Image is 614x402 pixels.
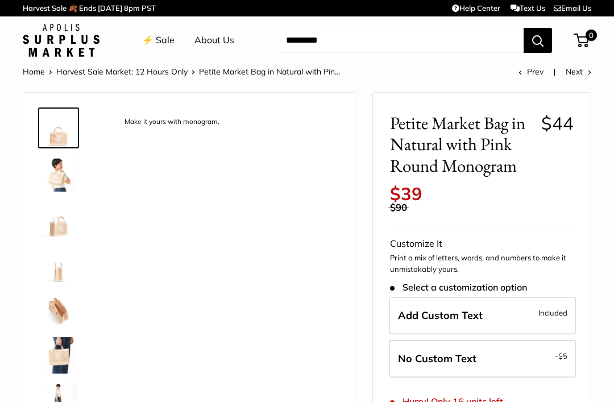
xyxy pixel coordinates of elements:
[23,24,99,57] img: Apolis: Surplus Market
[199,67,340,77] span: Petite Market Bag in Natural with Pin...
[390,113,533,176] span: Petite Market Bag in Natural with Pink Round Monogram
[38,244,79,285] a: description_12.5" wide, 9.5" high, 5.5" deep; handles: 3.5" drop
[586,30,597,41] span: 0
[38,198,79,239] a: Petite Market Bag in Natural with Pink Round Monogram
[23,67,45,77] a: Home
[524,28,552,53] button: Search
[390,282,527,293] span: Select a customization option
[194,32,234,49] a: About Us
[538,306,567,320] span: Included
[390,183,422,205] span: $39
[119,114,225,130] div: Make it yours with monogram.
[398,352,476,365] span: No Custom Text
[566,67,591,77] a: Next
[390,235,574,252] div: Customize It
[40,246,77,283] img: description_12.5" wide, 9.5" high, 5.5" deep; handles: 3.5" drop
[554,3,591,13] a: Email Us
[40,292,77,328] img: description_Inner pocket good for daily drivers. Plus, water resistant inner lining good for anyt...
[390,201,407,213] span: $90
[518,67,544,77] a: Prev
[541,112,574,134] span: $44
[575,34,589,47] a: 0
[38,153,79,194] a: Petite Market Bag in Natural with Pink Round Monogram
[389,297,576,334] label: Add Custom Text
[277,28,524,53] input: Search...
[40,201,77,237] img: Petite Market Bag in Natural with Pink Round Monogram
[38,107,79,148] a: description_Make it yours with monogram.
[389,340,576,378] label: Leave Blank
[40,110,77,146] img: description_Make it yours with monogram.
[38,289,79,330] a: description_Inner pocket good for daily drivers. Plus, water resistant inner lining good for anyt...
[398,309,483,322] span: Add Custom Text
[511,3,545,13] a: Text Us
[38,335,79,376] a: Petite Market Bag in Natural with Pink Round Monogram
[40,337,77,374] img: Petite Market Bag in Natural with Pink Round Monogram
[40,155,77,192] img: Petite Market Bag in Natural with Pink Round Monogram
[558,351,567,360] span: $5
[555,349,567,363] span: -
[23,64,340,79] nav: Breadcrumb
[142,32,175,49] a: ⚡️ Sale
[390,252,574,275] p: Print a mix of letters, words, and numbers to make it unmistakably yours.
[56,67,188,77] a: Harvest Sale Market: 12 Hours Only
[452,3,500,13] a: Help Center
